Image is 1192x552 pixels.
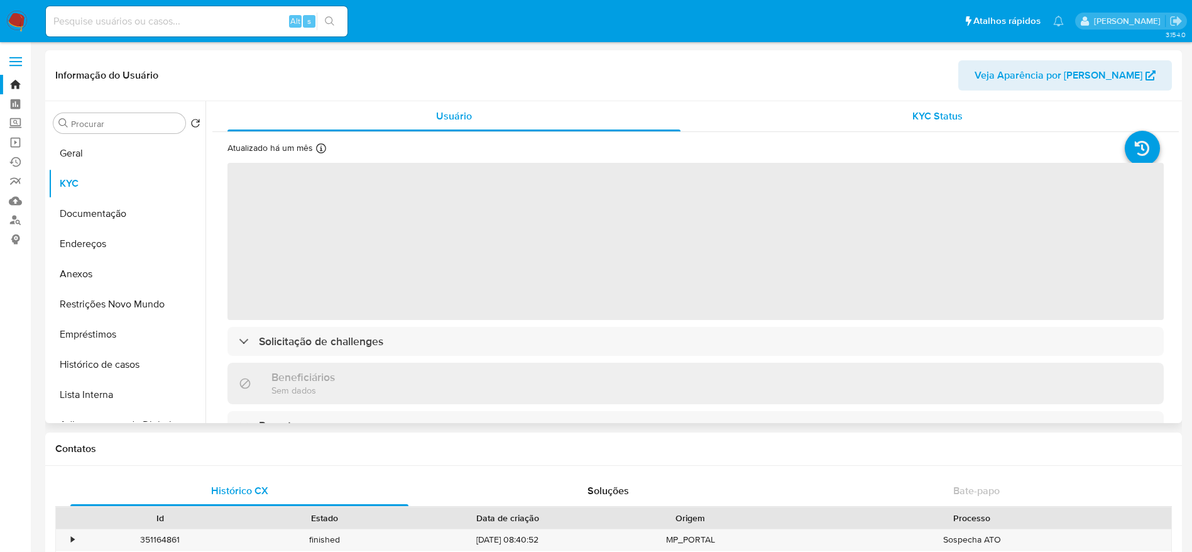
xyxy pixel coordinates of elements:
[416,512,599,524] div: Data de criação
[48,350,205,380] button: Histórico de casos
[1053,16,1064,26] a: Notificações
[55,443,1172,455] h1: Contatos
[78,529,243,550] div: 351164861
[271,384,335,396] p: Sem dados
[773,529,1171,550] div: Sospecha ATO
[436,109,472,123] span: Usuário
[71,118,180,130] input: Procurar
[87,512,234,524] div: Id
[317,13,342,30] button: search-icon
[251,512,398,524] div: Estado
[48,380,205,410] button: Lista Interna
[227,142,313,154] p: Atualizado há um mês
[953,483,1000,498] span: Bate-papo
[48,410,205,440] button: Adiantamentos de Dinheiro
[608,529,773,550] div: MP_PORTAL
[48,319,205,350] button: Empréstimos
[1094,15,1165,27] p: eduardo.dutra@mercadolivre.com
[617,512,764,524] div: Origem
[259,334,383,348] h3: Solicitação de challenges
[958,60,1172,91] button: Veja Aparência por [PERSON_NAME]
[1169,14,1183,28] a: Sair
[227,327,1164,356] div: Solicitação de challenges
[259,419,303,433] h3: Parentes
[55,69,158,82] h1: Informação do Usuário
[48,289,205,319] button: Restrições Novo Mundo
[211,483,268,498] span: Histórico CX
[227,163,1164,320] span: ‌
[243,529,407,550] div: finished
[48,199,205,229] button: Documentação
[307,15,311,27] span: s
[58,118,68,128] button: Procurar
[48,259,205,289] button: Anexos
[46,13,347,30] input: Pesquise usuários ou casos...
[588,483,629,498] span: Soluções
[48,138,205,168] button: Geral
[227,363,1164,404] div: BeneficiáriosSem dados
[782,512,1162,524] div: Processo
[407,529,608,550] div: [DATE] 08:40:52
[975,60,1142,91] span: Veja Aparência por [PERSON_NAME]
[271,370,335,384] h3: Beneficiários
[290,15,300,27] span: Alt
[912,109,963,123] span: KYC Status
[190,118,200,132] button: Retornar ao pedido padrão
[48,229,205,259] button: Endereços
[973,14,1041,28] span: Atalhos rápidos
[227,411,1164,440] div: Parentes
[48,168,205,199] button: KYC
[71,534,74,546] div: •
